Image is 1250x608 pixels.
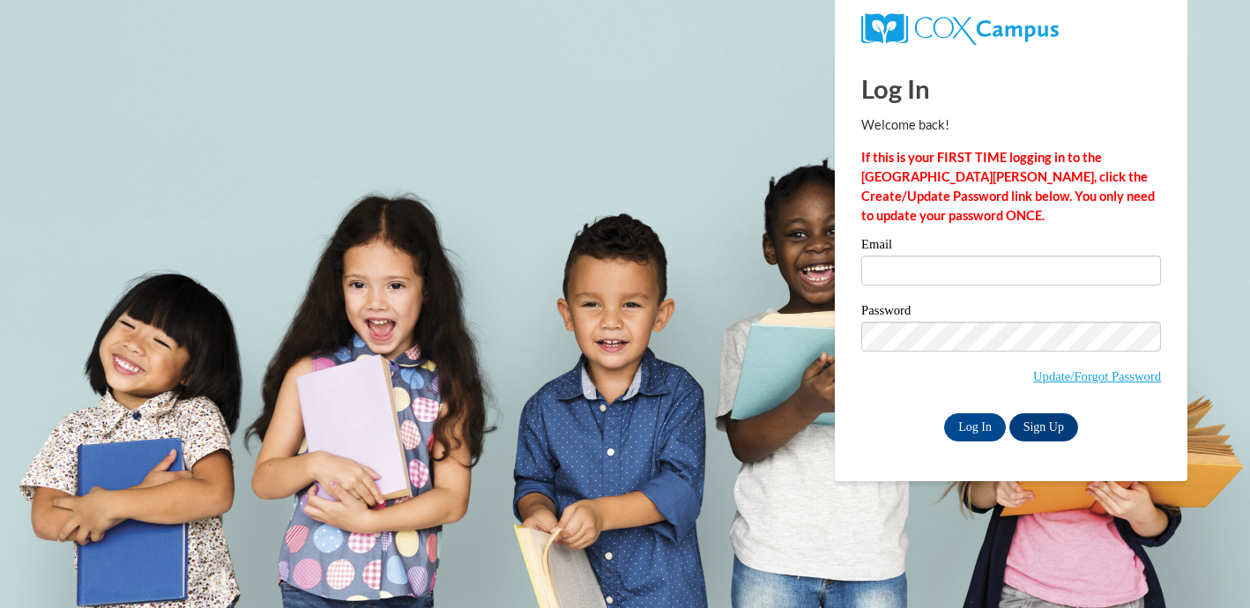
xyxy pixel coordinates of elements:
[1033,369,1161,383] a: Update/Forgot Password
[1009,413,1078,441] a: Sign Up
[861,238,1161,256] label: Email
[861,13,1059,45] img: COX Campus
[861,70,1161,107] h1: Log In
[861,150,1155,223] strong: If this is your FIRST TIME logging in to the [GEOGRAPHIC_DATA][PERSON_NAME], click the Create/Upd...
[861,115,1161,135] p: Welcome back!
[861,304,1161,322] label: Password
[861,13,1161,45] a: COX Campus
[944,413,1006,441] input: Log In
